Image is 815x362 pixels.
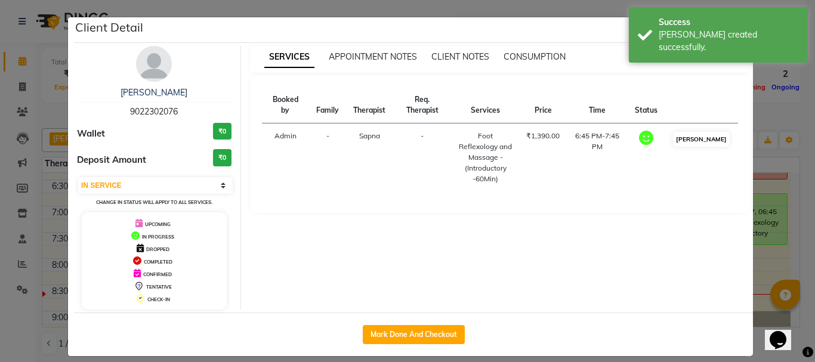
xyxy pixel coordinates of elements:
small: Change in status will apply to all services. [96,199,212,205]
div: Bill created successfully. [659,29,799,54]
span: COMPLETED [144,259,172,265]
th: Price [519,87,567,123]
span: IN PROGRESS [142,234,174,240]
span: CONSUMPTION [504,51,566,62]
span: SERVICES [264,47,314,68]
th: Time [567,87,628,123]
span: UPCOMING [145,221,171,227]
span: CHECK-IN [147,296,170,302]
span: CLIENT NOTES [431,51,489,62]
h3: ₹0 [213,149,231,166]
td: Admin [262,123,310,192]
div: Success [659,16,799,29]
th: Booked by [262,87,310,123]
h5: Client Detail [75,18,143,36]
a: [PERSON_NAME] [121,87,187,98]
iframe: chat widget [765,314,803,350]
td: - [309,123,346,192]
span: APPOINTMENT NOTES [329,51,417,62]
th: Services [452,87,519,123]
span: Sapna [359,131,380,140]
th: Req. Therapist [393,87,452,123]
td: 6:45 PM-7:45 PM [567,123,628,192]
span: Wallet [77,127,105,141]
span: 9022302076 [130,106,178,117]
th: Family [309,87,346,123]
span: DROPPED [146,246,169,252]
span: TENTATIVE [146,284,172,290]
img: avatar [136,46,172,82]
span: CONFIRMED [143,271,172,277]
td: - [393,123,452,192]
th: Status [628,87,665,123]
div: Foot Reflexology and Massage - (Introductory -60Min) [459,131,512,184]
th: Therapist [346,87,393,123]
div: ₹1,390.00 [526,131,560,141]
span: Deposit Amount [77,153,146,167]
h3: ₹0 [213,123,231,140]
button: [PERSON_NAME] [673,132,730,147]
button: Mark Done And Checkout [363,325,465,344]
